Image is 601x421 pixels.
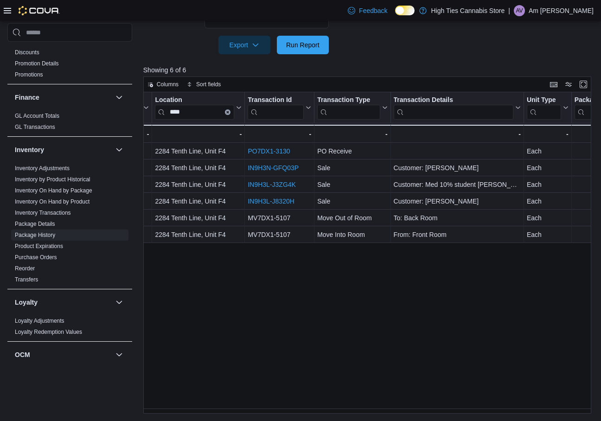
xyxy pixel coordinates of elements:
[15,145,112,154] button: Inventory
[516,5,523,16] span: AV
[548,79,559,90] button: Keyboard shortcuts
[395,15,396,16] span: Dark Mode
[15,317,64,325] span: Loyalty Adjustments
[344,1,391,20] a: Feedback
[155,128,242,140] div: -
[15,145,44,154] h3: Inventory
[114,92,125,103] button: Finance
[114,144,125,155] button: Inventory
[393,128,520,140] div: -
[15,318,64,324] a: Loyalty Adjustments
[508,5,510,16] p: |
[15,265,35,272] a: Reorder
[15,71,43,78] a: Promotions
[317,128,387,140] div: -
[15,198,90,205] a: Inventory On Hand by Product
[15,298,38,307] h3: Loyalty
[15,220,55,228] span: Package Details
[7,315,132,341] div: Loyalty
[157,81,179,88] span: Columns
[15,165,70,172] a: Inventory Adjustments
[15,254,57,261] a: Purchase Orders
[15,187,92,194] a: Inventory On Hand by Package
[15,232,55,238] a: Package History
[7,163,132,289] div: Inventory
[15,176,90,183] a: Inventory by Product Historical
[15,221,55,227] a: Package Details
[15,329,82,335] a: Loyalty Redemption Values
[15,243,63,249] a: Product Expirations
[15,60,59,67] a: Promotion Details
[15,93,112,102] button: Finance
[529,5,594,16] p: Am [PERSON_NAME]
[15,231,55,239] span: Package History
[563,79,574,90] button: Display options
[224,36,265,54] span: Export
[277,36,329,54] button: Run Report
[15,49,39,56] a: Discounts
[7,47,132,84] div: Discounts & Promotions
[114,297,125,308] button: Loyalty
[578,79,589,90] button: Enter fullscreen
[15,112,59,120] span: GL Account Totals
[196,81,221,88] span: Sort fields
[143,65,596,75] p: Showing 6 of 6
[514,5,525,16] div: Am Villeneuve
[144,79,182,90] button: Columns
[248,128,311,140] div: -
[218,36,270,54] button: Export
[15,124,55,130] a: GL Transactions
[114,349,125,360] button: OCM
[15,210,71,216] a: Inventory Transactions
[15,123,55,131] span: GL Transactions
[395,6,415,15] input: Dark Mode
[15,328,82,336] span: Loyalty Redemption Values
[15,298,112,307] button: Loyalty
[15,276,38,283] a: Transfers
[183,79,224,90] button: Sort fields
[15,113,59,119] a: GL Account Totals
[527,128,569,140] div: -
[102,128,149,140] div: -
[15,93,39,102] h3: Finance
[15,350,112,359] button: OCM
[19,6,60,15] img: Cova
[15,242,63,250] span: Product Expirations
[359,6,387,15] span: Feedback
[7,110,132,136] div: Finance
[431,5,505,16] p: High Ties Cannabis Store
[15,350,30,359] h3: OCM
[286,40,320,50] span: Run Report
[15,209,71,217] span: Inventory Transactions
[225,109,230,115] button: Clear input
